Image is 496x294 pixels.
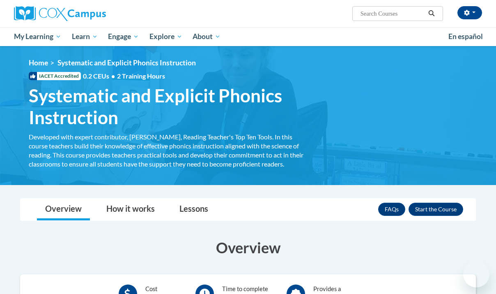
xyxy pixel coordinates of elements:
[29,72,81,80] span: IACET Accredited
[14,32,61,42] span: My Learning
[360,9,425,19] input: Search Courses
[425,9,438,19] button: Search
[448,32,483,41] span: En español
[29,85,312,128] span: Systematic and Explicit Phonics Instruction
[37,199,90,220] a: Overview
[98,199,163,220] a: How it works
[463,261,489,287] iframe: Button to launch messaging window
[149,32,182,42] span: Explore
[57,58,196,67] span: Systematic and Explicit Phonics Instruction
[111,72,115,80] span: •
[103,27,144,46] a: Engage
[193,32,220,42] span: About
[188,27,226,46] a: About
[20,237,476,258] h3: Overview
[14,6,162,21] a: Cox Campus
[443,28,488,45] a: En español
[29,132,312,169] div: Developed with expert contributor, [PERSON_NAME], Reading Teacher's Top Ten Tools. In this course...
[67,27,103,46] a: Learn
[144,27,188,46] a: Explore
[117,72,165,80] span: 2 Training Hours
[457,6,482,19] button: Account Settings
[409,203,463,216] button: Enroll
[29,58,48,67] a: Home
[9,27,67,46] a: My Learning
[8,27,488,46] div: Main menu
[108,32,139,42] span: Engage
[83,72,165,81] span: 0.2 CEUs
[171,199,216,220] a: Lessons
[378,203,405,216] a: FAQs
[14,6,106,21] img: Cox Campus
[72,32,98,42] span: Learn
